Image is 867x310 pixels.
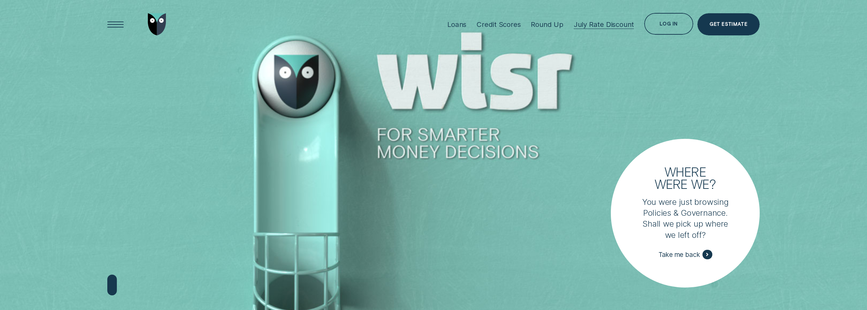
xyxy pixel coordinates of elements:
[644,13,693,35] button: Log in
[531,20,563,29] div: Round Up
[148,13,166,35] img: Wisr
[636,197,734,241] p: You were just browsing Policies & Governance. Shall we pick up where we left off?
[574,20,634,29] div: July Rate Discount
[659,250,700,259] span: Take me back
[649,166,721,190] h3: Where were we?
[105,13,127,35] button: Open Menu
[477,20,521,29] div: Credit Scores
[697,13,760,35] a: Get Estimate
[611,139,760,288] a: Where were we?You were just browsing Policies & Governance. Shall we pick up where we left off?Ta...
[447,20,466,29] div: Loans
